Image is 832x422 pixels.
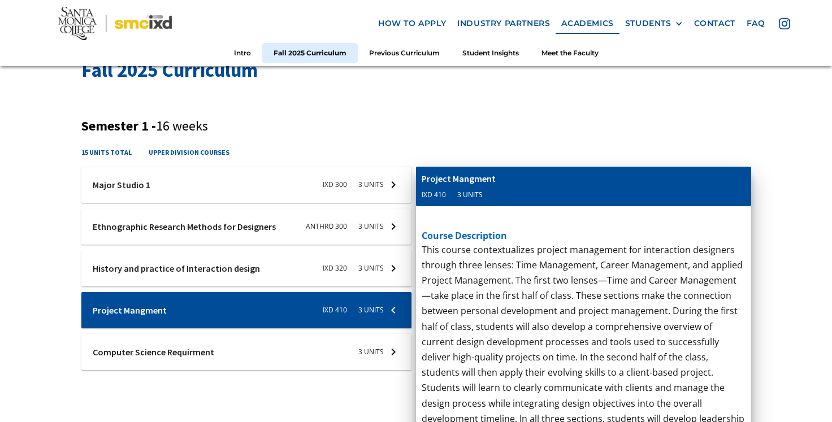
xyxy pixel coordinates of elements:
[625,19,683,28] div: STUDENTS
[58,7,172,40] img: Santa Monica College - SMC IxD logo
[451,42,530,63] a: Student Insights
[452,13,556,34] a: industry partners
[262,42,358,63] a: Fall 2025 Curriculum
[149,147,229,158] h4: upper division courses
[688,13,741,34] a: contact
[741,13,771,34] a: faq
[779,18,790,29] img: icon - instagram
[156,117,208,134] span: 16 weeks
[81,147,132,158] h4: 15 units total
[358,42,451,63] a: Previous Curriculum
[81,118,751,134] h3: Semester 1 -
[530,42,610,63] a: Meet the Faculty
[556,13,619,34] a: Academics
[223,42,262,63] a: Intro
[625,19,671,28] div: STUDENTS
[372,13,452,34] a: how to apply
[81,56,751,84] h2: Fall 2025 Curriculum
